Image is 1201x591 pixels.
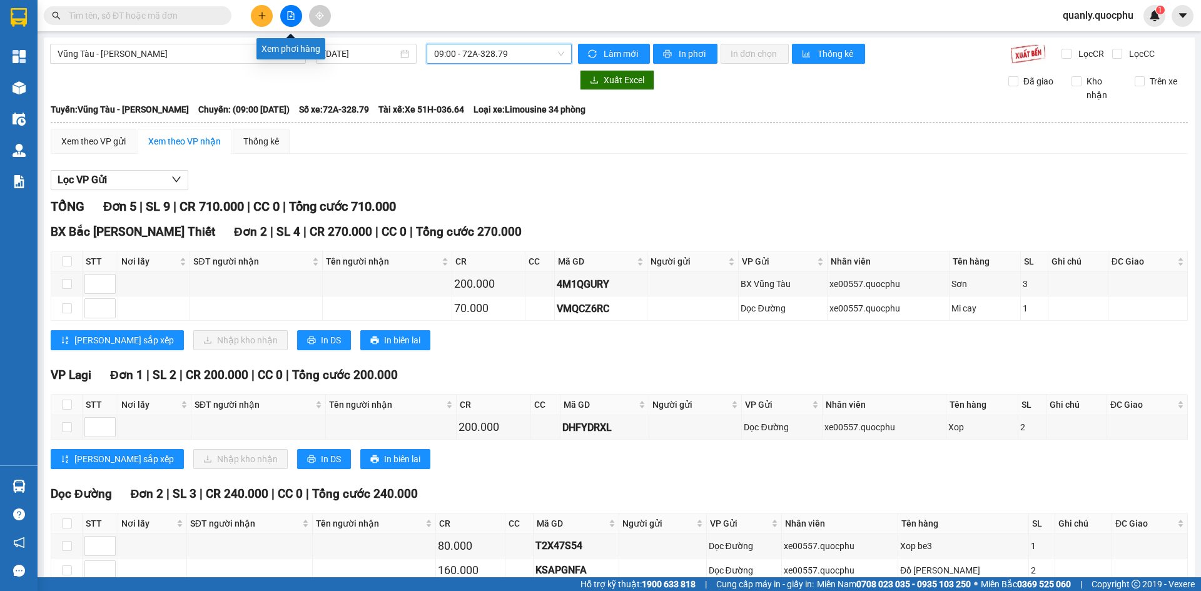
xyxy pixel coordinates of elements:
[948,420,1016,434] div: Xop
[679,47,707,61] span: In phơi
[710,517,769,530] span: VP Gửi
[180,199,244,214] span: CR 710.000
[270,225,273,239] span: |
[323,47,398,61] input: 12/09/2025
[745,398,809,412] span: VP Gửi
[578,44,650,64] button: syncLàm mới
[744,420,820,434] div: Dọc Đường
[278,487,303,501] span: CC 0
[193,255,310,268] span: SĐT người nhận
[1110,398,1175,412] span: ĐC Giao
[286,368,289,382] span: |
[297,330,351,350] button: printerIn DS
[1132,580,1140,588] span: copyright
[642,579,696,589] strong: 1900 633 818
[69,9,216,23] input: Tìm tên, số ĐT hoặc mã đơn
[900,563,1026,577] div: Đồ [PERSON_NAME]
[321,452,341,466] span: In DS
[1112,255,1175,268] span: ĐC Giao
[83,513,118,534] th: STT
[61,455,69,465] span: sort-ascending
[705,577,707,591] span: |
[505,513,534,534] th: CC
[289,199,396,214] span: Tổng cước 710.000
[784,539,896,553] div: xe00557.quocphu
[535,538,617,553] div: T2X47S54
[1080,577,1082,591] span: |
[560,415,649,440] td: DHFYDRXL
[707,558,783,583] td: Dọc Đường
[13,50,26,63] img: dashboard-icon
[1021,251,1048,272] th: SL
[306,487,309,501] span: |
[534,558,620,583] td: KSAPGNFA
[555,296,647,321] td: VMQCZ6RC
[1082,74,1125,102] span: Kho nhận
[258,11,266,20] span: plus
[131,487,164,501] span: Đơn 2
[817,577,971,591] span: Miền Nam
[951,277,1018,291] div: Sơn
[1031,539,1053,553] div: 1
[193,449,288,469] button: downloadNhập kho nhận
[173,487,196,501] span: SL 3
[454,300,523,317] div: 70.000
[1073,47,1106,61] span: Lọc CR
[951,301,1018,315] div: Mi cay
[829,277,947,291] div: xe00557.quocphu
[436,513,505,534] th: CR
[1017,579,1071,589] strong: 0369 525 060
[457,395,531,415] th: CR
[271,487,275,501] span: |
[382,225,407,239] span: CC 0
[416,225,522,239] span: Tổng cước 270.000
[1020,420,1044,434] div: 2
[438,562,503,579] div: 160.000
[452,251,525,272] th: CR
[1177,10,1188,21] span: caret-down
[709,563,780,577] div: Dọc Đường
[741,277,825,291] div: BX Vũng Tàu
[459,418,529,436] div: 200.000
[307,336,316,346] span: printer
[651,255,726,268] span: Người gửi
[818,47,855,61] span: Thống kê
[829,301,947,315] div: xe00557.quocphu
[898,513,1029,534] th: Tên hàng
[375,225,378,239] span: |
[739,272,828,296] td: BX Vũng Tàu
[588,49,599,59] span: sync
[146,368,149,382] span: |
[856,579,971,589] strong: 0708 023 035 - 0935 103 250
[206,487,268,501] span: CR 240.000
[13,81,26,94] img: warehouse-icon
[1115,517,1175,530] span: ĐC Giao
[51,170,188,190] button: Lọc VP Gửi
[782,513,898,534] th: Nhân viên
[13,480,26,493] img: warehouse-icon
[51,368,91,382] span: VP Lagi
[742,415,823,440] td: Dọc Đường
[604,47,640,61] span: Làm mới
[663,49,674,59] span: printer
[190,517,300,530] span: SĐT người nhận
[186,368,248,382] span: CR 200.000
[1149,10,1160,21] img: icon-new-feature
[370,455,379,465] span: printer
[198,103,290,116] span: Chuyến: (09:00 [DATE])
[534,534,620,558] td: T2X47S54
[474,103,585,116] span: Loại xe: Limousine 34 phòng
[1053,8,1143,23] span: quanly.quocphu
[297,449,351,469] button: printerIn DS
[742,255,814,268] span: VP Gửi
[438,537,503,555] div: 80.000
[709,539,780,553] div: Dọc Đường
[741,301,825,315] div: Dọc Đường
[434,44,564,63] span: 09:00 - 72A-328.79
[326,255,439,268] span: Tên người nhận
[378,103,464,116] span: Tài xế: Xe 51H-036.64
[537,517,607,530] span: Mã GD
[121,255,177,268] span: Nơi lấy
[1029,513,1055,534] th: SL
[103,199,136,214] span: Đơn 5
